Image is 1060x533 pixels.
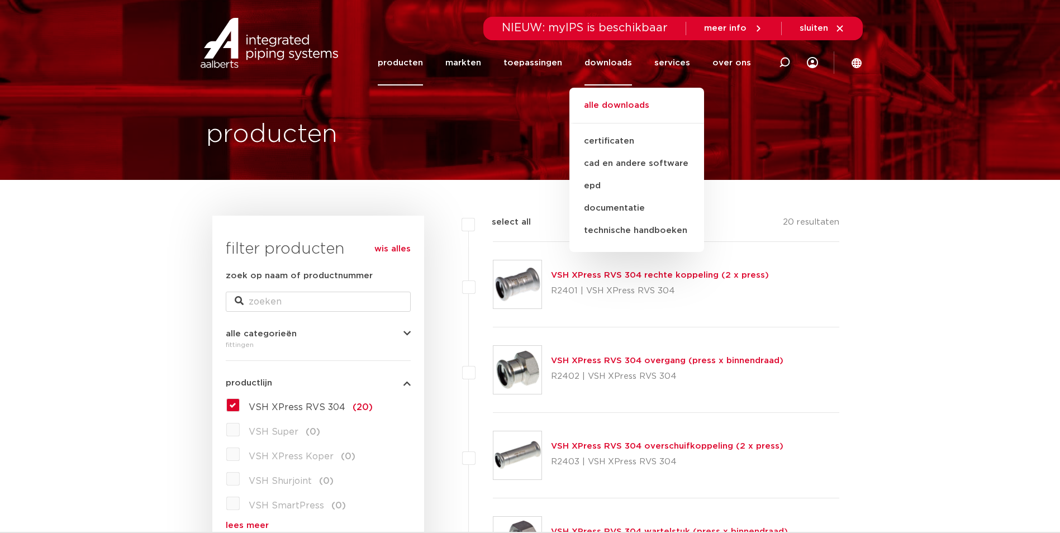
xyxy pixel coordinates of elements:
[374,242,411,256] a: wis alles
[584,40,632,85] a: downloads
[319,477,334,486] span: (0)
[249,452,334,461] span: VSH XPress Koper
[569,130,704,153] a: certificaten
[226,330,297,338] span: alle categorieën
[807,40,818,85] div: my IPS
[226,379,272,387] span: productlijn
[712,40,751,85] a: over ons
[800,24,828,32] span: sluiten
[226,379,411,387] button: productlijn
[493,346,541,394] img: Thumbnail for VSH XPress RVS 304 overgang (press x binnendraad)
[569,153,704,175] a: cad en andere software
[475,216,531,229] label: select all
[704,23,763,34] a: meer info
[226,330,411,338] button: alle categorieën
[783,216,839,233] p: 20 resultaten
[341,452,355,461] span: (0)
[378,40,751,85] nav: Menu
[704,24,747,32] span: meer info
[226,338,411,351] div: fittingen
[569,220,704,242] a: technische handboeken
[378,40,423,85] a: producten
[353,403,373,412] span: (20)
[569,197,704,220] a: documentatie
[551,282,769,300] p: R2401 | VSH XPress RVS 304
[226,238,411,260] h3: filter producten
[569,99,704,123] a: alle downloads
[551,271,769,279] a: VSH XPress RVS 304 rechte koppeling (2 x press)
[249,477,312,486] span: VSH Shurjoint
[502,22,668,34] span: NIEUW: myIPS is beschikbaar
[569,175,704,197] a: epd
[493,260,541,308] img: Thumbnail for VSH XPress RVS 304 rechte koppeling (2 x press)
[331,501,346,510] span: (0)
[654,40,690,85] a: services
[551,356,783,365] a: VSH XPress RVS 304 overgang (press x binnendraad)
[249,427,298,436] span: VSH Super
[445,40,481,85] a: markten
[551,368,783,386] p: R2402 | VSH XPress RVS 304
[551,453,783,471] p: R2403 | VSH XPress RVS 304
[226,292,411,312] input: zoeken
[249,501,324,510] span: VSH SmartPress
[306,427,320,436] span: (0)
[249,403,345,412] span: VSH XPress RVS 304
[206,117,338,153] h1: producten
[226,521,411,530] a: lees meer
[551,442,783,450] a: VSH XPress RVS 304 overschuifkoppeling (2 x press)
[493,431,541,479] img: Thumbnail for VSH XPress RVS 304 overschuifkoppeling (2 x press)
[226,269,373,283] label: zoek op naam of productnummer
[800,23,845,34] a: sluiten
[503,40,562,85] a: toepassingen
